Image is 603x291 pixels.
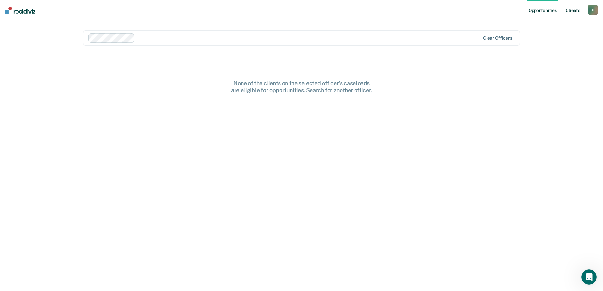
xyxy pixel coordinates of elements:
div: None of the clients on the selected officer's caseloads are eligible for opportunities. Search fo... [200,80,403,93]
div: D L [588,5,598,15]
img: Recidiviz [5,7,35,14]
div: Clear officers [483,35,512,41]
button: DL [588,5,598,15]
iframe: Intercom live chat [581,269,597,285]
